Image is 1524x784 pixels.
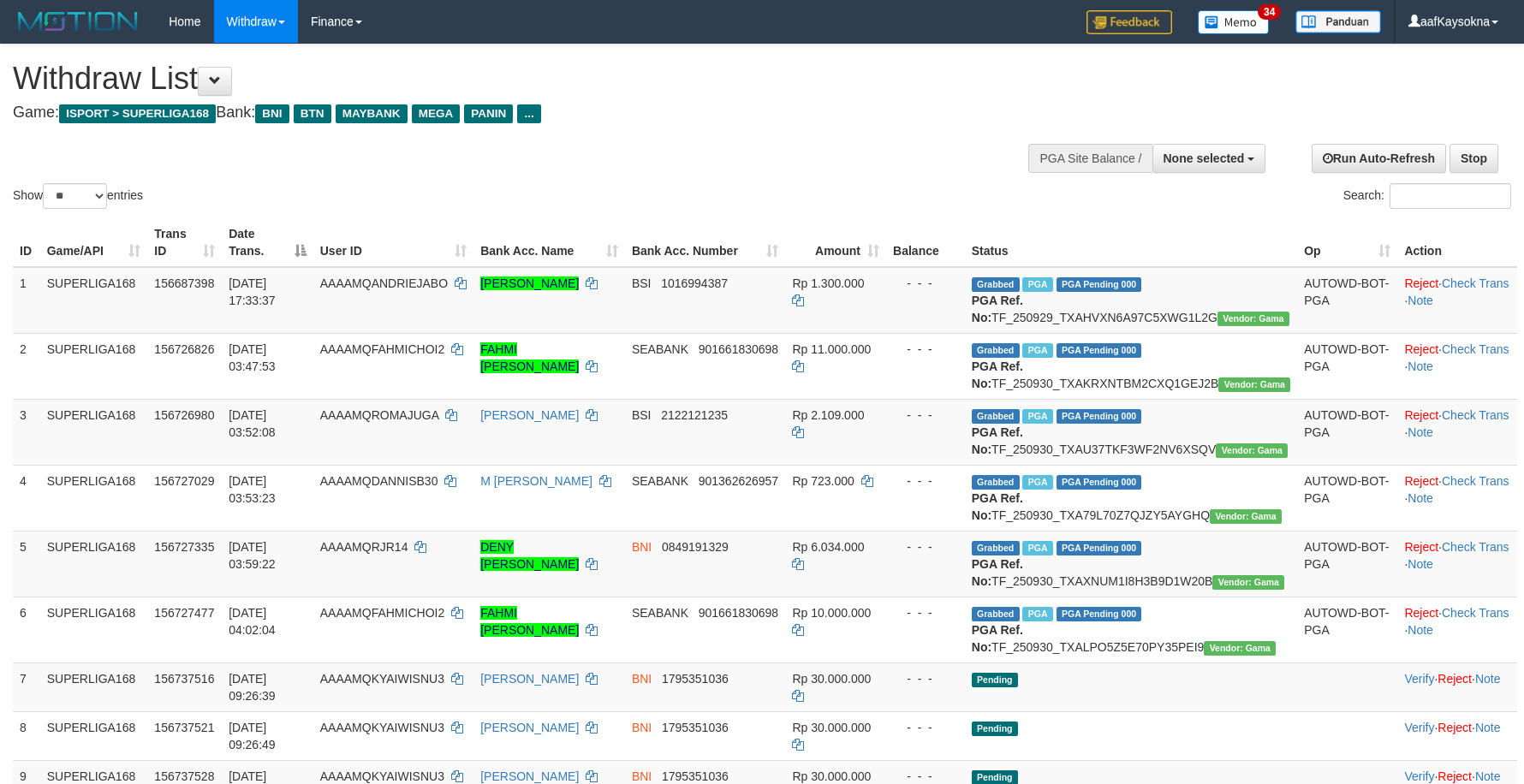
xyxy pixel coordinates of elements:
[229,342,276,373] span: [DATE] 03:47:53
[965,333,1297,399] td: TF_250930_TXAKRXNTBM2CXQ1GEJ2B
[785,218,886,267] th: Amount: activate to sort column ascending
[1397,597,1517,662] td: · ·
[480,672,579,686] a: [PERSON_NAME]
[517,104,540,123] span: ...
[792,672,871,686] span: Rp 30.000.000
[886,218,965,267] th: Balance
[792,474,854,488] span: Rp 723.000
[1312,144,1446,173] a: Run Auto-Refresh
[1397,399,1517,465] td: · ·
[1450,144,1498,173] a: Stop
[229,540,276,571] span: [DATE] 03:59:22
[320,474,438,488] span: AAAAMQDANNISB30
[662,721,729,734] span: Copy 1795351036 to clipboard
[661,276,728,290] span: Copy 1016994387 to clipboard
[1057,607,1142,621] span: PGA Pending
[1404,540,1438,554] a: Reject
[147,218,222,267] th: Trans ID: activate to sort column ascending
[1057,409,1142,424] span: PGA Pending
[1404,342,1438,356] a: Reject
[1408,359,1433,373] a: Note
[972,491,1023,522] b: PGA Ref. No:
[792,408,864,422] span: Rp 2.109.000
[1397,465,1517,531] td: · ·
[1297,333,1397,399] td: AUTOWD-BOT-PGA
[229,474,276,505] span: [DATE] 03:53:23
[59,104,216,123] span: ISPORT > SUPERLIGA168
[632,342,688,356] span: SEABANK
[1297,465,1397,531] td: AUTOWD-BOT-PGA
[1295,10,1381,33] img: panduan.png
[1057,475,1142,490] span: PGA Pending
[40,711,148,760] td: SUPERLIGA168
[632,276,652,290] span: BSI
[154,408,214,422] span: 156726980
[972,607,1020,621] span: Grabbed
[662,540,729,554] span: Copy 0849191329 to clipboard
[1022,541,1052,555] span: Marked by aafnonsreyleab
[1404,672,1434,686] a: Verify
[1297,218,1397,267] th: Op: activate to sort column ascending
[320,606,444,620] span: AAAAMQFAHMICHOI2
[632,540,652,554] span: BNI
[13,218,40,267] th: ID
[972,425,1023,456] b: PGA Ref. No:
[40,218,148,267] th: Game/API: activate to sort column ascending
[1216,443,1288,458] span: Vendor URL: https://trx31.1velocity.biz
[1057,541,1142,555] span: PGA Pending
[1390,183,1511,209] input: Search:
[893,472,958,490] div: - - -
[480,606,579,637] a: FAHMI [PERSON_NAME]
[255,104,289,123] span: BNI
[965,399,1297,465] td: TF_250930_TXAU37TKF3WF2NV6XSQV
[1397,662,1517,711] td: · ·
[632,606,688,620] span: SEABANK
[1343,183,1511,209] label: Search:
[699,474,778,488] span: Copy 901362626957 to clipboard
[699,606,778,620] span: Copy 901661830698 to clipboard
[154,474,214,488] span: 156727029
[792,769,871,783] span: Rp 30.000.000
[229,721,276,751] span: [DATE] 09:26:49
[154,606,214,620] span: 156727477
[1442,408,1509,422] a: Check Trans
[320,721,444,734] span: AAAAMQKYAIWISNU3
[320,769,444,783] span: AAAAMQKYAIWISNU3
[229,276,276,307] span: [DATE] 17:33:37
[1397,711,1517,760] td: · ·
[972,722,1018,736] span: Pending
[154,540,214,554] span: 156727335
[1442,606,1509,620] a: Check Trans
[294,104,331,123] span: BTN
[792,606,871,620] span: Rp 10.000.000
[154,276,214,290] span: 156687398
[792,540,864,554] span: Rp 6.034.000
[1028,144,1152,173] div: PGA Site Balance /
[1022,607,1052,621] span: Marked by aafandaneth
[965,465,1297,531] td: TF_250930_TXA79L70Z7QJZY5AYGHQ
[336,104,408,123] span: MAYBANK
[972,359,1023,390] b: PGA Ref. No:
[13,183,143,209] label: Show entries
[1408,623,1433,637] a: Note
[632,408,652,422] span: BSI
[473,218,625,267] th: Bank Acc. Name: activate to sort column ascending
[313,218,473,267] th: User ID: activate to sort column ascending
[13,104,999,122] h4: Game: Bank:
[154,769,214,783] span: 156737528
[632,769,652,783] span: BNI
[1404,769,1434,783] a: Verify
[972,541,1020,555] span: Grabbed
[1212,575,1284,590] span: Vendor URL: https://trx31.1velocity.biz
[893,604,958,621] div: - - -
[1442,276,1509,290] a: Check Trans
[1022,343,1052,358] span: Marked by aafandaneth
[1475,721,1501,734] a: Note
[1408,294,1433,307] a: Note
[1258,4,1281,20] span: 34
[320,342,444,356] span: AAAAMQFAHMICHOI2
[480,276,579,290] a: [PERSON_NAME]
[792,721,871,734] span: Rp 30.000.000
[1397,218,1517,267] th: Action
[13,399,40,465] td: 3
